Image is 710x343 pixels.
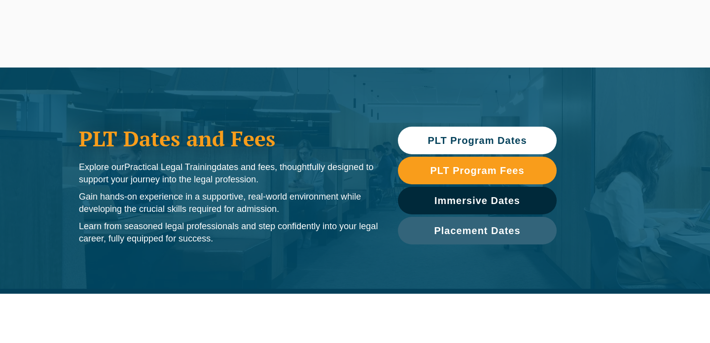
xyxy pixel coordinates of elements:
span: Immersive Dates [434,196,520,206]
a: PLT Program Fees [398,157,557,184]
span: Practical Legal Training [124,162,216,172]
p: Explore our dates and fees, thoughtfully designed to support your journey into the legal profession. [79,161,378,186]
h1: PLT Dates and Fees [79,126,378,151]
a: Immersive Dates [398,187,557,214]
a: Placement Dates [398,217,557,244]
span: PLT Program Fees [430,166,524,175]
p: Gain hands-on experience in a supportive, real-world environment while developing the crucial ski... [79,191,378,215]
span: PLT Program Dates [427,136,527,145]
p: Learn from seasoned legal professionals and step confidently into your legal career, fully equipp... [79,220,378,245]
span: Placement Dates [434,226,520,236]
a: PLT Program Dates [398,127,557,154]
